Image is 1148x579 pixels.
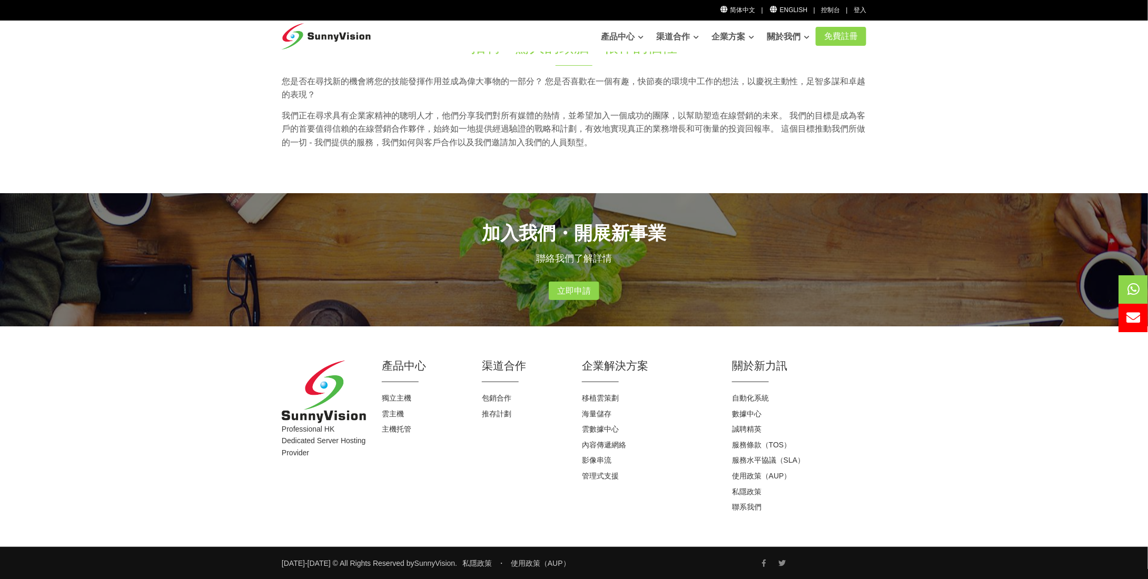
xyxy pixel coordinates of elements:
[732,487,761,496] a: 私隱政策
[821,6,840,14] a: 控制台
[814,5,815,15] li: |
[511,559,570,567] a: 使用政策（AUP）
[719,6,756,14] a: 简体中文
[732,425,761,433] a: 誠聘精英
[282,361,366,423] img: SunnyVision Limited
[732,472,791,480] a: 使用政策（AUP）
[482,410,511,418] a: 推存計劃
[549,282,599,301] a: 立即申請
[732,394,769,402] a: 自動化系統
[854,6,866,14] a: 登入
[282,75,866,102] p: 您是否在尋找新的機會將您的技能發揮作用並成為偉大事物的一部分？ 您是否喜歡在一個有趣，快節奏的環境中工作的想法，以慶祝主動性，足智多謀和卓越的表現？
[816,27,866,46] a: 免費註冊
[482,358,566,373] h2: 渠道合作
[656,26,699,47] a: 渠道合作
[414,559,456,567] a: SunnyVision
[582,394,619,402] a: 移植雲策劃
[711,26,754,47] a: 企業方案
[382,410,404,418] a: 雲主機
[382,425,411,433] a: 主機托管
[482,394,511,402] a: 包銷合作
[274,361,374,515] div: Professional HK Dedicated Server Hosting Provider
[498,559,505,567] span: ・
[732,410,761,418] a: 數據中心
[582,358,716,373] h2: 企業解決方案
[462,559,492,567] a: 私隱政策
[732,503,761,511] a: 聯系我們
[767,26,809,47] a: 關於我們
[382,358,466,373] h2: 產品中心
[761,5,763,15] li: |
[846,5,848,15] li: |
[582,425,619,433] a: 雲數據中心
[732,441,791,449] a: 服務條款（TOS）
[732,456,805,464] a: 服務水平協議（SLA）
[769,6,807,14] a: English
[732,358,866,373] h2: 關於新力訊
[582,472,619,480] a: 管理式支援
[601,26,644,47] a: 產品中心
[282,251,866,266] p: 聯絡我們了解詳情
[582,410,611,418] a: 海量儲存
[282,220,866,246] h2: 加入我們・開展新事業
[582,456,611,464] a: 影像串流
[382,394,411,402] a: 獨立主機
[282,557,457,569] small: [DATE]-[DATE] © All Rights Reserved by .
[582,441,626,449] a: 內容傳遞網絡
[282,109,866,149] p: 我們正在尋求具有企業家精神的聰明人才，他們分享我們對所有媒體的熱情，並希望加入一個成功的團隊，以幫助塑造在線營銷的未來。 我們的目標是成為客戶的首要值得信賴的在線營銷合作夥伴，始終如一地提供經過...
